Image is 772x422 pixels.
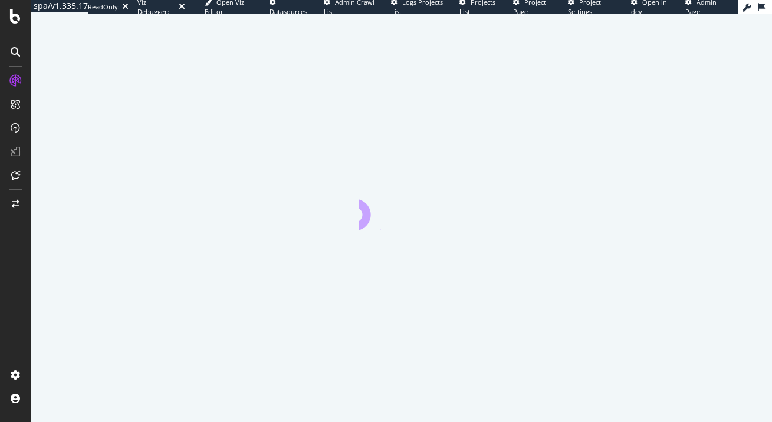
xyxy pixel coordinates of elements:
div: ReadOnly: [88,2,120,12]
div: animation [359,187,444,230]
span: Datasources [270,7,307,16]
